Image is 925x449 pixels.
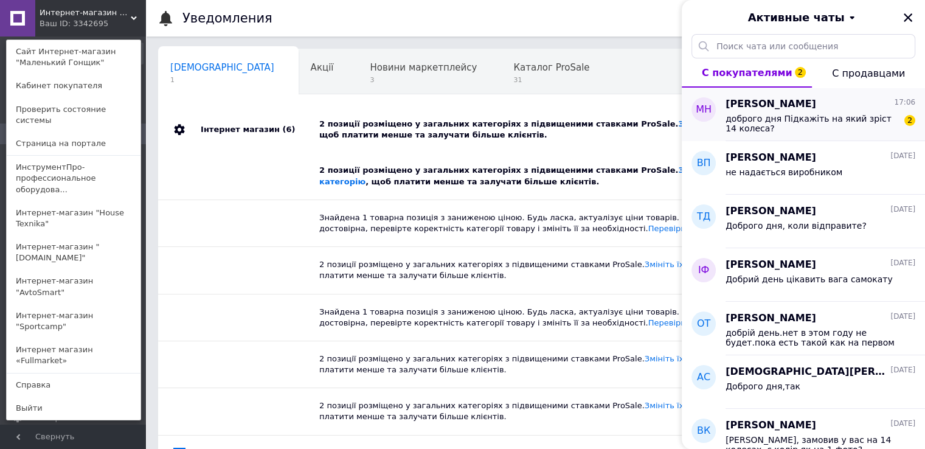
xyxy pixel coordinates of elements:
[696,103,712,117] span: МН
[697,317,710,331] span: ОТ
[890,204,915,215] span: [DATE]
[370,75,477,85] span: 3
[726,167,842,177] span: не надається виробником
[7,270,140,304] a: Интернет-магазин "AvtoSmart"
[901,10,915,25] button: Закрыть
[7,304,140,338] a: Интернет-магазин "Sportcamp"
[812,58,925,88] button: С продавцами
[726,97,816,111] span: [PERSON_NAME]
[890,151,915,161] span: [DATE]
[726,258,816,272] span: [PERSON_NAME]
[648,318,727,327] a: Перевірити товари
[726,381,800,391] span: Доброго дня,так
[170,75,274,85] span: 1
[319,119,779,141] div: 2 позиції розміщено у загальних категоріях з підвищеними ставками ProSale. , щоб платити менше та...
[645,401,729,410] a: Змініть їх категорію
[698,263,710,277] span: ІФ
[691,34,915,58] input: Поиск чата или сообщения
[697,210,710,224] span: ТД
[726,312,816,325] span: [PERSON_NAME]
[319,165,761,187] div: 2 позиції розміщено у загальних категоріях з підвищеними ставками ProSale. , щоб платити менше та...
[726,328,898,347] span: добрій день.нет в этом году не будет.пока есть такой как на первом фото
[645,260,729,269] a: Змініть їх категорію
[726,151,816,165] span: [PERSON_NAME]
[726,221,867,231] span: Доброго дня, коли відправите?
[7,374,140,397] a: Справка
[282,125,295,134] span: (6)
[716,10,891,26] button: Активные чаты
[319,353,761,375] div: 2 позиції розміщено у загальних категоріях з підвищеними ставками ProSale. , щоб платити менше та...
[182,11,272,26] h1: Уведомления
[40,18,91,29] div: Ваш ID: 3342695
[311,62,334,73] span: Акції
[7,397,140,420] a: Выйти
[319,212,761,234] div: Знайдена 1 товарна позиція з заниженою ціною. Будь ласка, актуалізує ціни товарів. Якщо ціна дост...
[748,10,845,26] span: Активные чаты
[682,88,925,141] button: МН[PERSON_NAME]17:06доброго дня Підкажіть на який зріст 14 колеса?2
[726,419,816,433] span: [PERSON_NAME]
[832,68,905,79] span: С продавцами
[890,258,915,268] span: [DATE]
[697,371,710,385] span: АС
[513,75,589,85] span: 31
[697,424,710,438] span: ВК
[682,58,812,88] button: С покупателями2
[319,400,761,422] div: 2 позиції розміщено у загальних категоріях з підвищеними ставками ProSale. , щоб платити менше та...
[890,312,915,322] span: [DATE]
[682,248,925,302] button: ІФ[PERSON_NAME][DATE]Добрий день цікавить вага самокату
[513,62,589,73] span: Каталог ProSale
[319,259,761,281] div: 2 позиції розміщено у загальних категоріях з підвищеними ставками ProSale. , щоб платити менше та...
[678,119,770,128] a: Змініть їх категорію
[7,201,140,235] a: Интернет-магазин "House Texnika"
[40,7,131,18] span: Интернет-магазин "Маленький Гонщик"
[682,355,925,409] button: АС[DEMOGRAPHIC_DATA][PERSON_NAME][DATE]Доброго дня,так
[890,419,915,429] span: [DATE]
[7,98,140,132] a: Проверить состояние системы
[682,195,925,248] button: ТД[PERSON_NAME][DATE]Доброго дня, коли відправите?
[904,115,915,126] span: 2
[696,156,710,170] span: ВП
[682,302,925,355] button: ОТ[PERSON_NAME][DATE]добрій день.нет в этом году не будет.пока есть такой как на первом фото
[726,114,898,133] span: доброго дня Підкажіть на який зріст 14 колеса?
[7,74,140,97] a: Кабинет покупателя
[7,235,140,270] a: Интернет-магазин "[DOMAIN_NAME]"
[795,67,806,78] span: 2
[726,365,888,379] span: [DEMOGRAPHIC_DATA][PERSON_NAME]
[7,156,140,201] a: ИнструментПро-профессиональное оборудова...
[7,132,140,155] a: Страница на портале
[645,354,729,363] a: Змініть їх категорію
[7,338,140,372] a: Интернет магазин «Fullmarket»
[894,97,915,108] span: 17:06
[7,40,140,74] a: Сайт Интернет-магазин "Маленький Гонщик"
[702,67,792,78] span: С покупателями
[370,62,477,73] span: Новини маркетплейсу
[682,141,925,195] button: ВП[PERSON_NAME][DATE]не надається виробником
[726,274,893,284] span: Добрий день цікавить вага самокату
[201,106,319,153] div: Інтернет магазин
[170,62,274,73] span: [DEMOGRAPHIC_DATA]
[319,165,721,186] a: Змініть їх категорію
[890,365,915,375] span: [DATE]
[319,307,761,329] div: Знайдена 1 товарна позиція з заниженою ціною. Будь ласка, актуалізує ціни товарів. Якщо ціна дост...
[648,224,727,233] a: Перевірити товари
[726,204,816,218] span: [PERSON_NAME]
